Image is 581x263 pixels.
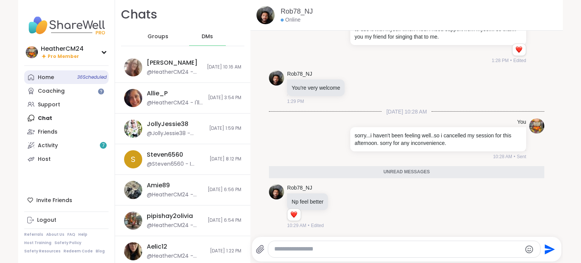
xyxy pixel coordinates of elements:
[517,153,526,160] span: Sent
[281,16,300,24] div: Online
[24,152,109,166] a: Host
[292,84,340,92] p: You're very welcome
[124,89,142,107] img: https://sharewell-space-live.sfo3.digitaloceanspaces.com/user-generated/9890d388-459a-40d4-b033-d...
[492,57,509,64] span: 1:28 PM
[287,209,301,221] div: Reaction list
[147,130,205,137] div: @JollyJessie38 - [URL][DOMAIN_NAME]
[147,120,188,128] div: JollyJessie38
[147,160,205,168] div: @Steven6560 - I won't be around much anymore. I cant be around a certain person who was abusive t...
[208,217,241,224] span: [DATE] 6:54 PM
[269,166,544,178] div: Unread messages
[54,240,81,246] a: Safety Policy
[147,191,203,199] div: @HeatherCM24 - you get my msg?
[513,57,526,64] span: Edited
[207,64,241,70] span: [DATE] 10:16 AM
[38,101,60,109] div: Support
[24,249,61,254] a: Safety Resources
[24,12,109,39] img: ShareWell Nav Logo
[38,156,51,163] div: Host
[124,242,142,260] img: https://sharewell-space-live.sfo3.digitaloceanspaces.com/user-generated/01974407-713f-4746-9118-5...
[147,212,193,220] div: pipishay2olivia
[38,128,57,136] div: Friends
[38,74,54,81] div: Home
[517,118,526,126] h4: You
[510,57,512,64] span: •
[24,232,43,237] a: Referrals
[210,248,241,254] span: [DATE] 1:22 PM
[24,193,109,207] div: Invite Friends
[287,222,306,229] span: 10:29 AM
[147,151,183,159] div: Steven6560
[147,59,197,67] div: [PERSON_NAME]
[48,53,79,60] span: Pro Member
[256,6,275,24] img: https://sharewell-space-live.sfo3.digitaloceanspaces.com/user-generated/cfc70b27-6d26-4702-bc99-9...
[24,139,109,152] a: Activity7
[525,245,534,254] button: Emoji picker
[24,213,109,227] a: Logout
[147,243,167,251] div: Aelic12
[308,222,309,229] span: •
[269,184,284,199] img: https://sharewell-space-live.sfo3.digitaloceanspaces.com/user-generated/cfc70b27-6d26-4702-bc99-9...
[37,216,56,224] div: Logout
[24,70,109,84] a: Home36Scheduled
[147,252,205,260] div: @HeatherCM24 - [URL][DOMAIN_NAME]
[124,58,142,76] img: https://sharewell-space-live.sfo3.digitaloceanspaces.com/user-generated/12025a04-e023-4d79-ba6e-0...
[382,108,431,115] span: [DATE] 10:28 AM
[287,98,304,105] span: 1:29 PM
[96,249,105,254] a: Blog
[46,232,64,237] a: About Us
[148,33,168,40] span: Groups
[77,74,107,80] span: 36 Scheduled
[513,44,526,56] div: Reaction list
[147,68,202,76] div: @HeatherCM24 - i'm going to cancel my afternoon session. i'm not feeling well. this has been ongo...
[208,95,241,101] span: [DATE] 3:54 PM
[78,232,87,237] a: Help
[67,232,75,237] a: FAQ
[541,241,558,258] button: Send
[209,125,241,132] span: [DATE] 1:59 PM
[493,153,512,160] span: 10:28 AM
[274,245,521,253] textarea: Type your message
[124,181,142,199] img: https://sharewell-space-live.sfo3.digitaloceanspaces.com/user-generated/c3bd44a5-f966-4702-9748-c...
[124,120,142,138] img: https://sharewell-space-live.sfo3.digitaloceanspaces.com/user-generated/3602621c-eaa5-4082-863a-9...
[287,70,312,78] a: Rob78_NJ
[147,181,170,190] div: Amie89
[24,240,51,246] a: Host Training
[38,87,65,95] div: Coaching
[208,187,241,193] span: [DATE] 6:56 PM
[292,198,323,205] p: Np feel better
[147,222,203,229] div: @HeatherCM24 - Have fun on your day trip!
[514,153,515,160] span: •
[64,249,93,254] a: Redeem Code
[121,6,157,23] h1: Chats
[281,7,313,16] a: Rob78_NJ
[38,142,58,149] div: Activity
[131,154,135,165] span: S
[147,99,204,107] div: @HeatherCM24 - I'll be thinking of you..I think I said before.. I'm sorry about your loss😪 hang i...
[24,125,109,139] a: Friends
[529,118,544,134] img: https://sharewell-space-live.sfo3.digitaloceanspaces.com/user-generated/e72d2dfd-06ae-43a5-b116-a...
[515,47,523,53] button: Reactions: love
[290,212,298,218] button: Reactions: love
[147,89,168,98] div: Allie_P
[210,156,241,162] span: [DATE] 8:12 PM
[98,89,104,95] iframe: Spotlight
[24,98,109,111] a: Support
[287,184,312,192] a: Rob78_NJ
[202,33,213,40] span: DMs
[24,84,109,98] a: Coaching
[102,142,105,149] span: 7
[26,46,38,58] img: HeatherCM24
[124,212,142,230] img: https://sharewell-space-live.sfo3.digitaloceanspaces.com/user-generated/55b63ce6-323a-4f13-9d6e-1...
[311,222,324,229] span: Edited
[41,45,84,53] div: HeatherCM24
[355,132,522,147] p: sorry...i haven't been feeling well..so i cancelled my session for this afternoon. sorry for any ...
[269,70,284,86] img: https://sharewell-space-live.sfo3.digitaloceanspaces.com/user-generated/cfc70b27-6d26-4702-bc99-9...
